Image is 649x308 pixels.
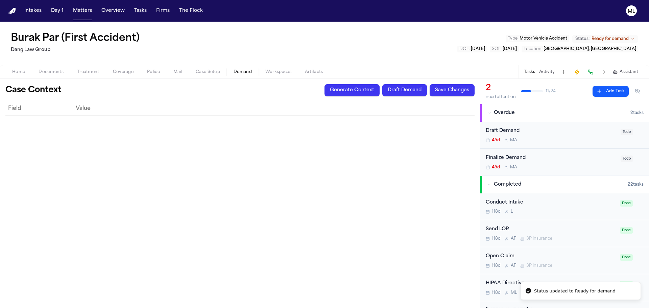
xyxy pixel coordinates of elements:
span: Todo [621,156,633,162]
span: L [511,209,513,214]
span: Type : [508,37,519,41]
span: Coverage [113,69,134,75]
span: 118d [492,263,501,268]
th: Field [5,102,73,115]
text: ML [628,9,635,14]
span: A F [511,236,516,241]
a: Home [8,8,16,14]
button: Hide completed tasks (⌘⇧H) [631,86,644,97]
button: Generate Context [324,84,380,96]
span: 45d [492,138,500,143]
div: Open task: Finalize Demand [480,149,649,175]
div: need attention [486,94,516,100]
span: Done [620,227,633,234]
div: Finalize Demand [486,154,617,162]
span: A F [511,263,516,268]
div: Open task: Open Claim [480,247,649,274]
button: Save Changes [430,84,475,96]
div: Open task: Send LOR [480,220,649,247]
span: Done [620,254,633,261]
span: 2 task s [630,110,644,116]
span: Location : [524,47,543,51]
div: Send LOR [486,226,616,233]
button: Edit matter name [11,32,140,45]
button: Add Task [559,67,568,77]
span: 11 / 24 [546,89,556,94]
img: Finch Logo [8,8,16,14]
button: Tasks [524,69,535,75]
button: Edit Location: Austin, TX [522,46,638,52]
span: Overdue [494,110,515,116]
button: Edit SOL: 2027-04-15 [490,46,519,52]
span: [GEOGRAPHIC_DATA], [GEOGRAPHIC_DATA] [544,47,636,51]
button: Edit Type: Motor Vehicle Accident [506,35,569,42]
button: Completed22tasks [480,176,649,193]
button: Create Immediate Task [572,67,582,77]
button: Add Task [593,86,629,97]
button: Matters [70,5,95,17]
div: Status updated to Ready for demand [534,288,616,294]
h2: Dang Law Group [11,46,142,54]
button: Day 1 [48,5,66,17]
span: DOL : [459,47,470,51]
span: Status: [575,36,590,42]
div: Open task: HIPAA Directive [480,274,649,301]
div: Conduct Intake [486,199,616,207]
span: Police [147,69,160,75]
span: Treatment [77,69,99,75]
span: [DATE] [471,47,485,51]
span: Completed [494,181,521,188]
h1: Case Context [5,85,62,96]
span: Workspaces [265,69,291,75]
span: Home [12,69,25,75]
span: M A [510,165,517,170]
span: Motor Vehicle Accident [520,37,567,41]
span: Done [620,200,633,207]
span: 22 task s [628,182,644,187]
button: Assistant [613,69,638,75]
span: Demand [234,69,252,75]
span: 45d [492,165,500,170]
button: Intakes [22,5,44,17]
span: Ready for demand [592,36,629,42]
h1: Burak Par (First Accident) [11,32,140,45]
div: Open Claim [486,253,616,260]
button: Overdue2tasks [480,104,649,122]
div: Open task: Draft Demand [480,122,649,149]
span: M L [511,290,517,295]
div: Open task: Conduct Intake [480,193,649,220]
span: Todo [621,129,633,135]
button: The Flock [176,5,206,17]
button: Make a Call [586,67,595,77]
span: [DATE] [503,47,517,51]
span: 3P Insurance [526,263,552,268]
div: 2 [486,83,516,94]
button: Edit DOL: 2025-04-15 [457,46,487,52]
button: Tasks [131,5,149,17]
span: Documents [39,69,64,75]
span: 3P Insurance [526,236,552,241]
span: SOL : [492,47,502,51]
button: Change status from Ready for demand [572,35,638,43]
button: Firms [153,5,172,17]
span: Assistant [620,69,638,75]
button: Overview [99,5,127,17]
span: 118d [492,209,501,214]
th: Value [73,102,475,115]
span: M A [510,138,517,143]
div: HIPAA Directive [486,280,616,287]
button: Activity [539,69,555,75]
span: Case Setup [196,69,220,75]
div: Draft Demand [486,127,617,135]
span: 118d [492,236,501,241]
span: Mail [173,69,182,75]
button: Draft Demand [382,84,427,96]
span: 118d [492,290,501,295]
